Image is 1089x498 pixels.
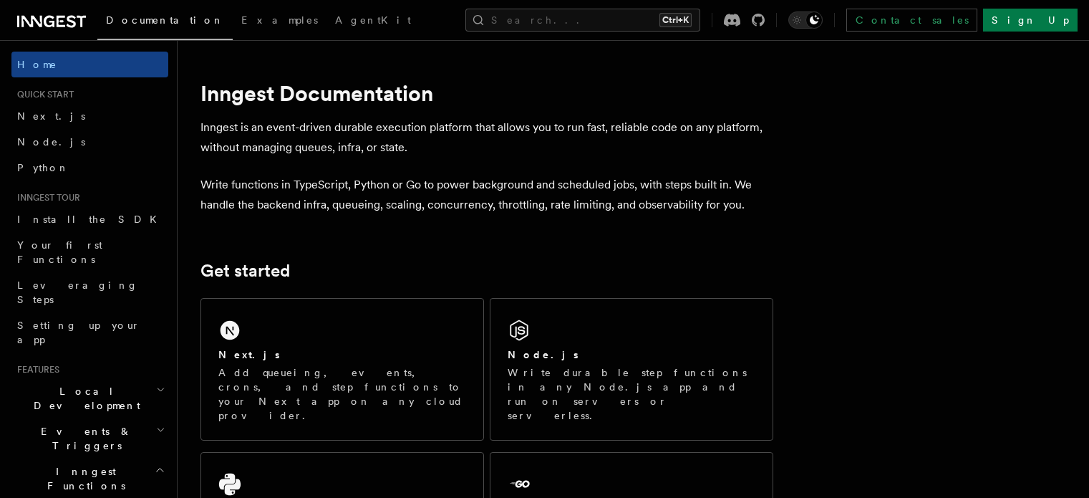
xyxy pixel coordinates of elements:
[11,312,168,353] a: Setting up your app
[17,57,57,72] span: Home
[11,364,59,375] span: Features
[233,4,326,39] a: Examples
[106,14,224,26] span: Documentation
[11,418,168,459] button: Events & Triggers
[17,239,102,265] span: Your first Functions
[659,13,692,27] kbd: Ctrl+K
[200,175,773,215] p: Write functions in TypeScript, Python or Go to power background and scheduled jobs, with steps bu...
[200,298,484,441] a: Next.jsAdd queueing, events, crons, and step functions to your Next app on any cloud provider.
[218,365,466,423] p: Add queueing, events, crons, and step functions to your Next app on any cloud provider.
[200,80,773,106] h1: Inngest Documentation
[17,136,85,148] span: Node.js
[846,9,977,32] a: Contact sales
[17,279,138,305] span: Leveraging Steps
[200,118,773,158] p: Inngest is an event-driven durable execution platform that allows you to run fast, reliable code ...
[11,378,168,418] button: Local Development
[508,348,579,362] h2: Node.js
[200,261,290,281] a: Get started
[11,192,80,203] span: Inngest tour
[17,320,140,345] span: Setting up your app
[326,4,420,39] a: AgentKit
[17,162,69,173] span: Python
[11,384,156,413] span: Local Development
[11,129,168,155] a: Node.js
[241,14,318,26] span: Examples
[97,4,233,40] a: Documentation
[11,89,74,100] span: Quick start
[490,298,773,441] a: Node.jsWrite durable step functions in any Node.js app and run on servers or serverless.
[11,206,168,232] a: Install the SDK
[17,110,85,122] span: Next.js
[335,14,411,26] span: AgentKit
[11,424,156,453] span: Events & Triggers
[11,232,168,272] a: Your first Functions
[508,365,755,423] p: Write durable step functions in any Node.js app and run on servers or serverless.
[11,103,168,129] a: Next.js
[11,155,168,181] a: Python
[17,214,165,225] span: Install the SDK
[11,464,155,493] span: Inngest Functions
[788,11,823,29] button: Toggle dark mode
[11,272,168,312] a: Leveraging Steps
[983,9,1078,32] a: Sign Up
[11,52,168,77] a: Home
[465,9,700,32] button: Search...Ctrl+K
[218,348,280,362] h2: Next.js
